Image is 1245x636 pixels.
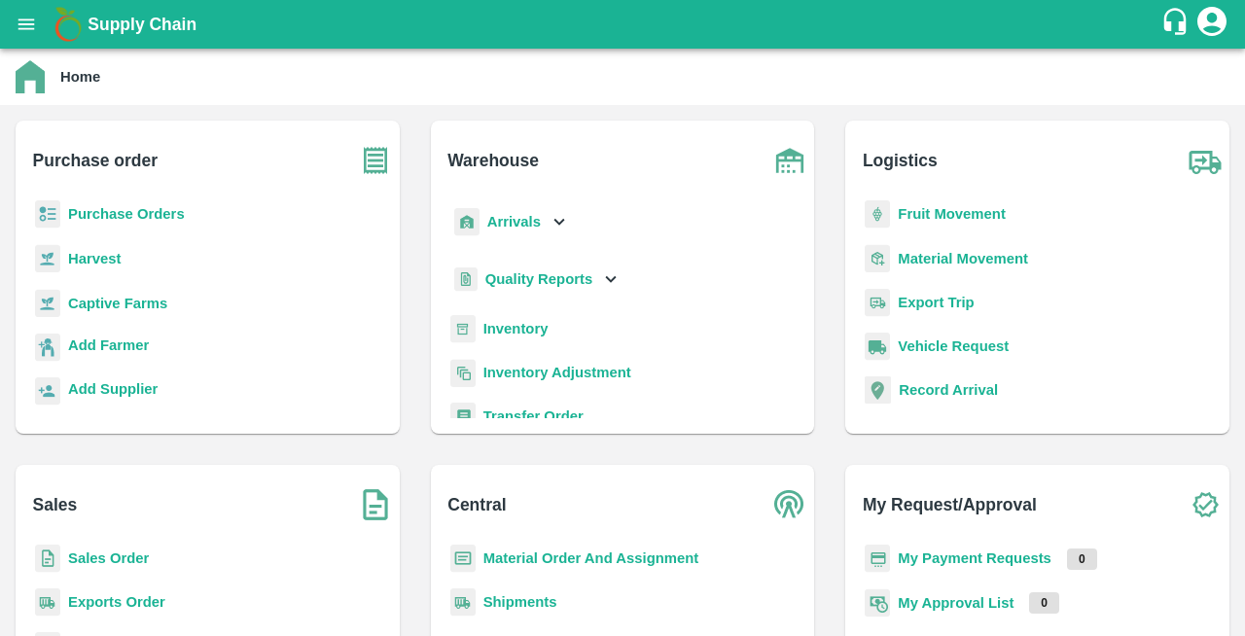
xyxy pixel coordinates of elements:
img: sales [35,545,60,573]
img: farmer [35,334,60,362]
a: Add Supplier [68,378,158,405]
img: supplier [35,377,60,406]
b: Logistics [863,147,938,174]
a: Sales Order [68,550,149,566]
b: Purchase order [33,147,158,174]
img: check [1181,480,1229,529]
a: Inventory [483,321,549,336]
a: Add Farmer [68,335,149,361]
a: Harvest [68,251,121,266]
img: shipments [35,588,60,617]
img: soSales [351,480,400,529]
img: harvest [35,244,60,273]
a: Shipments [483,594,557,610]
b: Add Supplier [68,381,158,397]
a: Supply Chain [88,11,1160,38]
div: customer-support [1160,7,1194,42]
img: vehicle [865,333,890,361]
a: My Payment Requests [898,550,1051,566]
button: open drawer [4,2,49,47]
img: whArrival [454,208,480,236]
img: warehouse [765,136,814,185]
b: Warehouse [447,147,539,174]
img: whTransfer [450,403,476,431]
p: 0 [1029,592,1059,614]
a: Transfer Order [483,408,584,424]
a: Exports Order [68,594,165,610]
a: Record Arrival [899,382,998,398]
img: delivery [865,289,890,317]
b: Supply Chain [88,15,196,34]
a: My Approval List [898,595,1014,611]
b: Add Farmer [68,337,149,353]
img: shipments [450,588,476,617]
img: approval [865,588,890,618]
img: inventory [450,359,476,387]
img: payment [865,545,890,573]
img: fruit [865,200,890,229]
img: qualityReport [454,267,478,292]
img: whInventory [450,315,476,343]
a: Purchase Orders [68,206,185,222]
b: Quality Reports [485,271,593,287]
a: Material Movement [898,251,1028,266]
img: material [865,244,890,273]
b: Central [447,491,506,518]
img: centralMaterial [450,545,476,573]
a: Vehicle Request [898,338,1009,354]
b: My Request/Approval [863,491,1037,518]
b: Sales [33,491,78,518]
img: truck [1181,136,1229,185]
a: Export Trip [898,295,974,310]
b: Home [60,69,100,85]
div: Arrivals [450,200,571,244]
a: Captive Farms [68,296,167,311]
div: Quality Reports [450,260,622,300]
img: home [16,60,45,93]
a: Fruit Movement [898,206,1006,222]
img: harvest [35,289,60,318]
img: purchase [351,136,400,185]
b: Arrivals [487,214,541,230]
p: 0 [1067,548,1097,570]
a: Material Order And Assignment [483,550,699,566]
a: Inventory Adjustment [483,365,631,380]
img: reciept [35,200,60,229]
img: central [765,480,814,529]
div: account of current user [1194,4,1229,45]
img: logo [49,5,88,44]
img: recordArrival [865,376,891,404]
